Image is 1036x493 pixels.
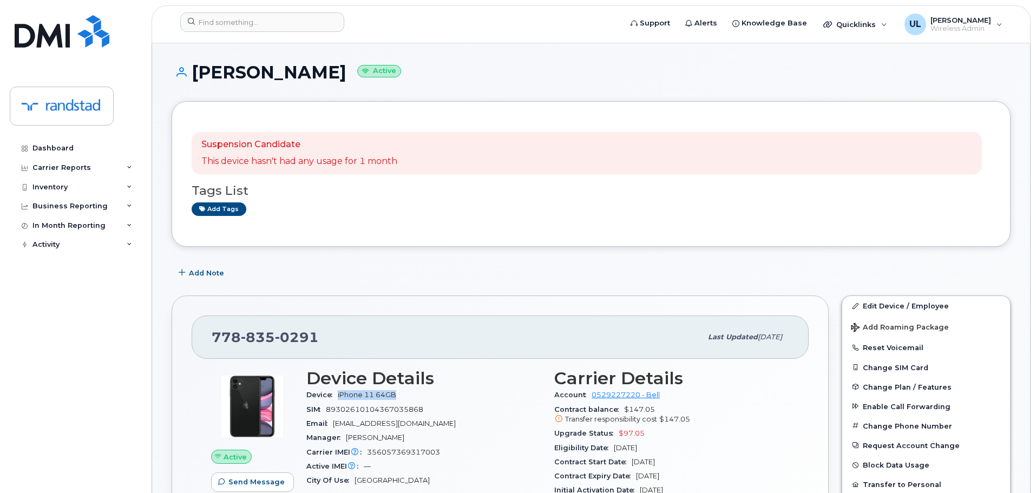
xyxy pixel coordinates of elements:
[619,429,645,437] span: $97.05
[189,268,224,278] span: Add Note
[355,476,430,484] span: [GEOGRAPHIC_DATA]
[201,139,397,151] p: Suspension Candidate
[842,315,1010,338] button: Add Roaming Package
[326,405,423,413] span: 89302610104367035868
[306,448,367,456] span: Carrier IMEI
[192,184,991,198] h3: Tags List
[554,405,624,413] span: Contract balance
[333,419,456,428] span: [EMAIL_ADDRESS][DOMAIN_NAME]
[592,391,660,399] a: 0529227220 - Bell
[192,202,246,216] a: Add tags
[842,455,1010,475] button: Block Data Usage
[364,462,371,470] span: —
[224,452,247,462] span: Active
[346,433,404,442] span: [PERSON_NAME]
[842,338,1010,357] button: Reset Voicemail
[842,358,1010,377] button: Change SIM Card
[863,383,952,391] span: Change Plan / Features
[367,448,440,456] span: 356057369317003
[863,402,950,410] span: Enable Call Forwarding
[306,462,364,470] span: Active IMEI
[842,436,1010,455] button: Request Account Change
[636,472,659,480] span: [DATE]
[306,405,326,413] span: SIM
[659,415,690,423] span: $147.05
[275,329,319,345] span: 0291
[306,391,338,399] span: Device
[842,377,1010,397] button: Change Plan / Features
[554,444,614,452] span: Eligibility Date
[220,374,285,439] img: iPhone_11.jpg
[201,155,397,168] p: This device hasn't had any usage for 1 month
[554,369,789,388] h3: Carrier Details
[565,415,657,423] span: Transfer responsibility cost
[842,416,1010,436] button: Change Phone Number
[758,333,782,341] span: [DATE]
[211,472,294,492] button: Send Message
[172,63,1011,82] h1: [PERSON_NAME]
[554,391,592,399] span: Account
[614,444,637,452] span: [DATE]
[554,458,632,466] span: Contract Start Date
[241,329,275,345] span: 835
[172,263,233,282] button: Add Note
[554,405,789,425] span: $147.05
[851,323,949,333] span: Add Roaming Package
[842,296,1010,315] a: Edit Device / Employee
[842,397,1010,416] button: Enable Call Forwarding
[306,419,333,428] span: Email
[554,472,636,480] span: Contract Expiry Date
[306,433,346,442] span: Manager
[306,476,355,484] span: City Of Use
[554,429,619,437] span: Upgrade Status
[632,458,655,466] span: [DATE]
[228,477,285,487] span: Send Message
[357,65,401,77] small: Active
[708,333,758,341] span: Last updated
[212,329,319,345] span: 778
[338,391,396,399] span: iPhone 11 64GB
[306,369,541,388] h3: Device Details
